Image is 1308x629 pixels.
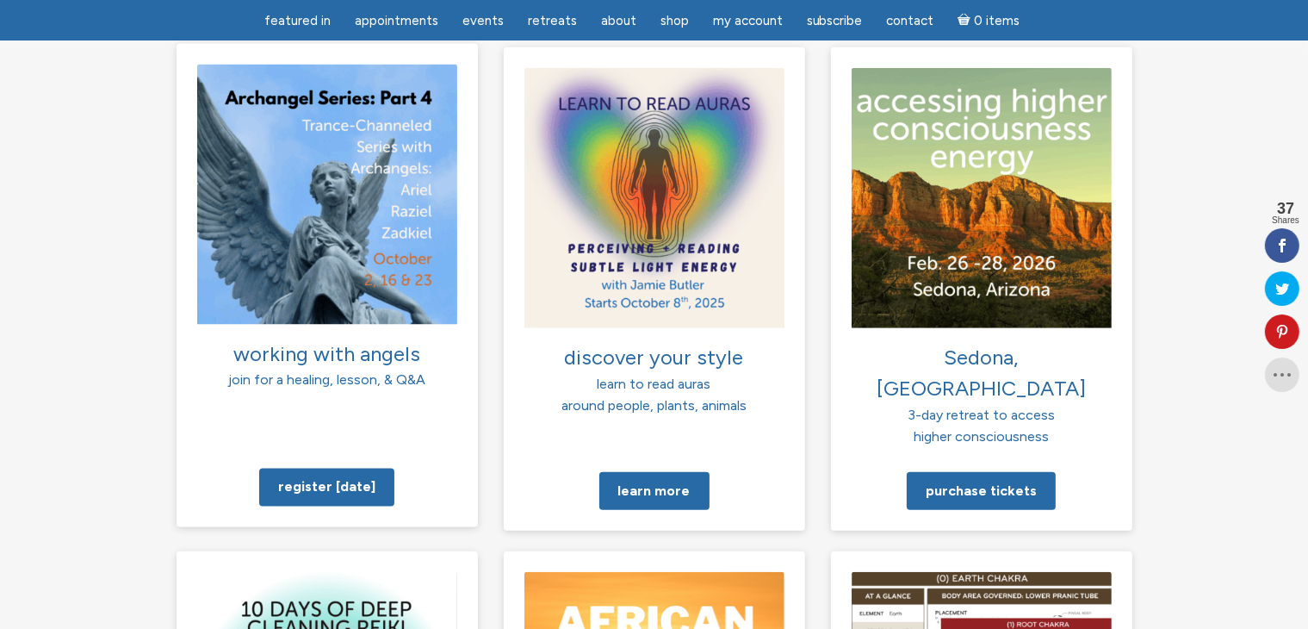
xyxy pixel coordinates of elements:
span: My Account [713,13,783,28]
a: My Account [703,4,793,38]
i: Cart [958,13,975,28]
a: Retreats [518,4,587,38]
span: Retreats [528,13,577,28]
span: discover your style [565,345,744,370]
span: higher consciousness [914,428,1049,445]
span: join for a healing, lesson, & Q&A [228,371,425,388]
span: Events [462,13,504,28]
a: featured in [254,4,341,38]
span: 37 [1272,201,1299,216]
span: working with angels [233,340,420,365]
span: About [601,13,636,28]
span: learn to read auras [598,376,711,392]
a: Appointments [344,4,449,38]
a: Shop [650,4,699,38]
span: Appointments [355,13,438,28]
a: About [591,4,647,38]
span: Shop [660,13,689,28]
a: Learn more [599,472,710,510]
span: Subscribe [807,13,863,28]
span: 3-day retreat to access [908,407,1055,423]
a: Cart0 items [948,3,1031,38]
span: around people, plants, animals [561,397,747,414]
span: featured in [264,13,331,28]
span: Sedona, [GEOGRAPHIC_DATA] [877,345,1086,401]
span: 0 items [974,15,1020,28]
a: Register [DATE] [259,468,394,506]
a: Contact [877,4,945,38]
span: Shares [1272,216,1299,225]
a: Subscribe [797,4,873,38]
a: Purchase tickets [907,472,1056,510]
span: Contact [887,13,934,28]
a: Events [452,4,514,38]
